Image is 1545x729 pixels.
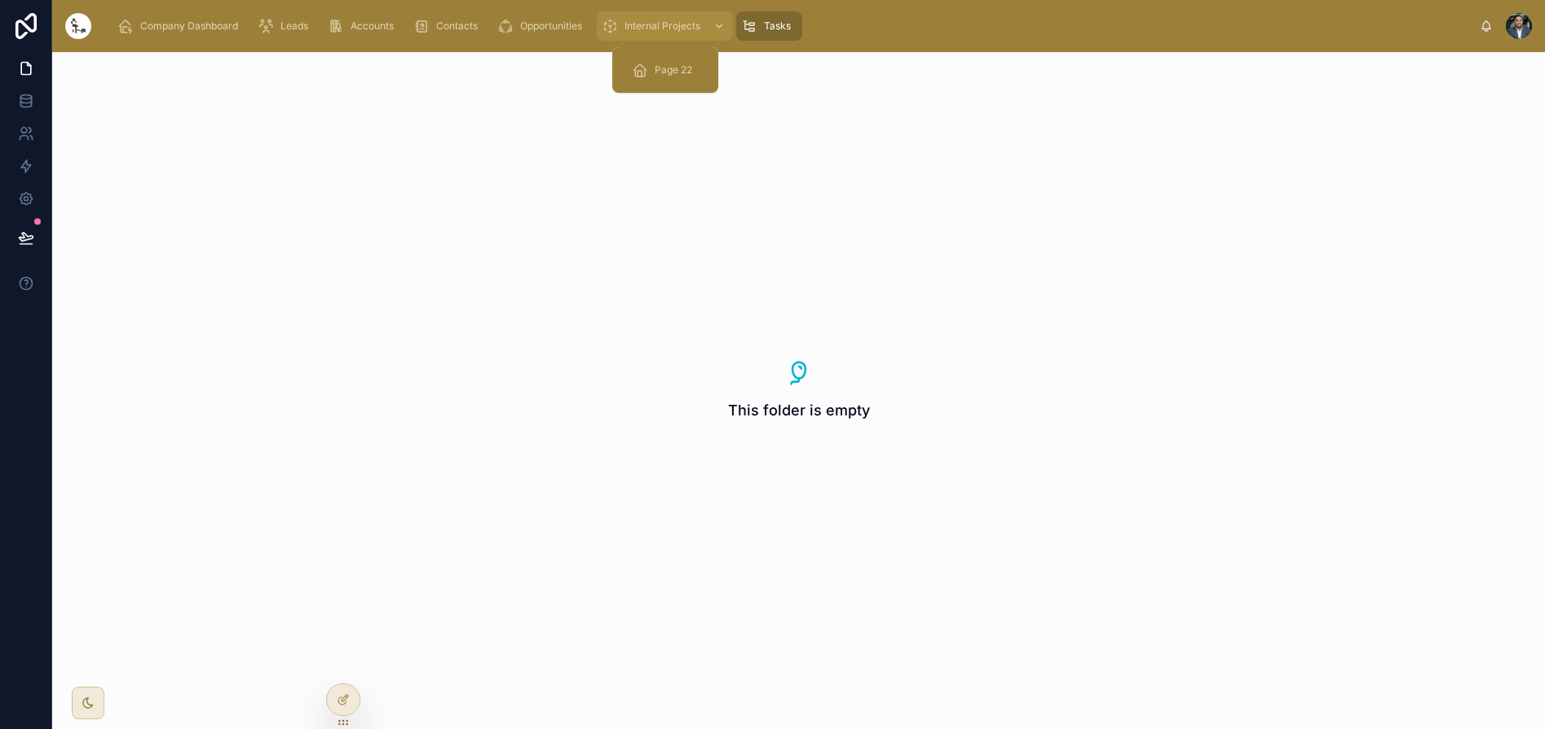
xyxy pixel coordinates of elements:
img: App logo [65,13,91,39]
span: Tasks [764,20,791,33]
div: scrollable content [104,8,1480,44]
a: Accounts [323,11,405,41]
span: Internal Projects [625,20,700,33]
span: Leads [280,20,308,33]
span: Opportunities [520,20,582,33]
span: Company Dashboard [140,20,238,33]
a: Page 22 [622,55,708,85]
a: Tasks [736,11,802,41]
a: Contacts [408,11,489,41]
span: Contacts [436,20,478,33]
span: Accounts [351,20,394,33]
a: Opportunities [492,11,594,41]
a: Leads [253,11,320,41]
span: Page 22 [655,64,692,77]
a: Company Dashboard [113,11,249,41]
a: Internal Projects [597,11,733,41]
span: This folder is empty [728,399,870,422]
